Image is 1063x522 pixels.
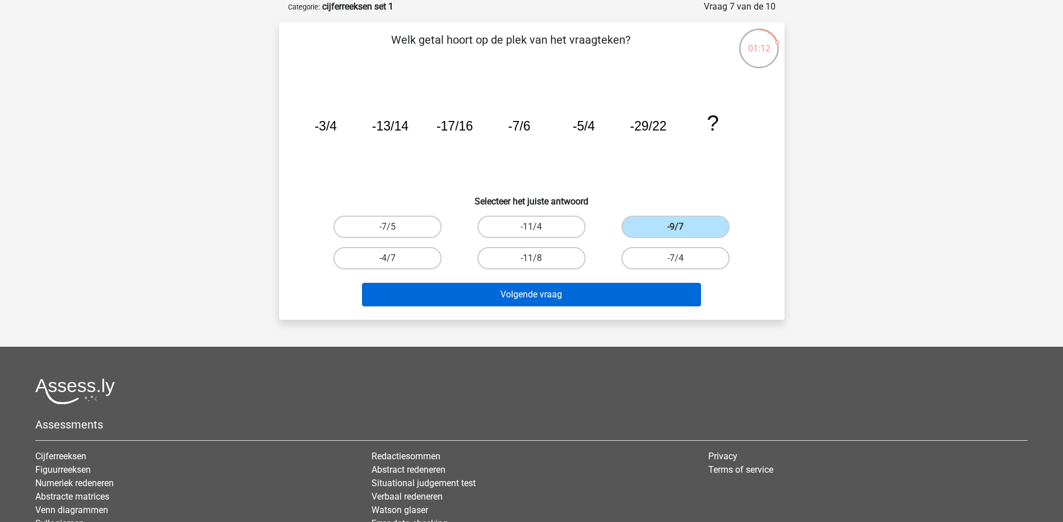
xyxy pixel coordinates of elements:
button: Volgende vraag [362,283,701,306]
label: -9/7 [621,216,730,238]
small: Categorie: [288,3,320,11]
tspan: -7/6 [508,119,530,133]
tspan: -13/14 [372,119,408,133]
tspan: -5/4 [572,119,595,133]
h5: Assessments [35,418,1028,431]
a: Abstract redeneren [372,464,445,475]
a: Venn diagrammen [35,505,108,515]
img: Assessly logo [35,378,115,404]
label: -7/5 [333,216,442,238]
a: Abstracte matrices [35,491,109,502]
h6: Selecteer het juiste antwoord [297,187,767,207]
a: Verbaal redeneren [372,491,443,502]
a: Cijferreeksen [35,451,86,462]
a: Terms of service [708,464,773,475]
tspan: ? [707,111,718,135]
a: Situational judgement test [372,478,476,488]
tspan: -29/22 [630,119,666,133]
tspan: -17/16 [436,119,472,133]
strong: cijferreeksen set 1 [322,1,393,12]
a: Watson glaser [372,505,428,515]
label: -11/8 [477,247,586,269]
p: Welk getal hoort op de plek van het vraagteken? [297,31,725,65]
label: -11/4 [477,216,586,238]
a: Redactiesommen [372,451,440,462]
a: Privacy [708,451,737,462]
a: Numeriek redeneren [35,478,114,488]
label: -7/4 [621,247,730,269]
a: Figuurreeksen [35,464,91,475]
tspan: -3/4 [314,119,337,133]
label: -4/7 [333,247,442,269]
div: 01:12 [738,27,780,55]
